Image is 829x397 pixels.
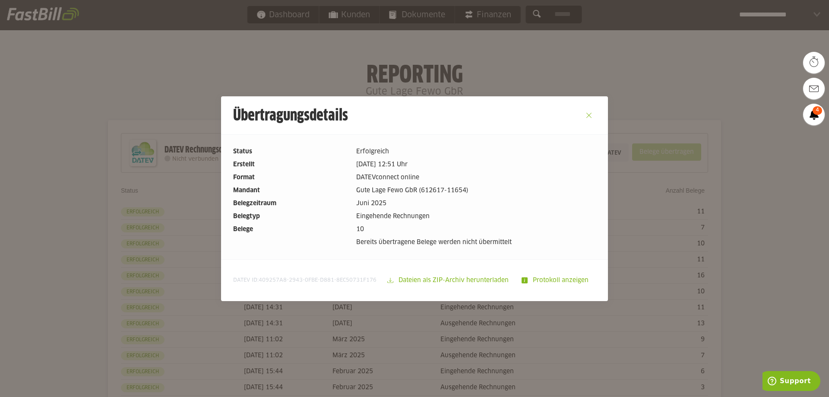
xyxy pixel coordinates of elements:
[233,186,349,195] dt: Mandant
[233,212,349,221] dt: Belegtyp
[356,160,596,169] dd: [DATE] 12:51 Uhr
[233,199,349,208] dt: Belegzeitraum
[233,160,349,169] dt: Erstellt
[233,277,377,284] span: DATEV ID:
[233,225,349,234] dt: Belege
[259,278,377,283] span: 409257A8-2943-0FBE-D881-8EC50731F176
[356,199,596,208] dd: Juni 2025
[356,147,596,156] dd: Erfolgreich
[356,225,596,234] dd: 10
[356,212,596,221] dd: Eingehende Rechnungen
[233,147,349,156] dt: Status
[356,238,596,247] dd: Bereits übertragene Belege werden nicht übermittelt
[813,106,822,115] span: 4
[803,104,825,125] a: 4
[356,186,596,195] dd: Gute Lage Fewo GbR (612617-11654)
[382,272,516,289] sl-button: Dateien als ZIP-Archiv herunterladen
[356,173,596,182] dd: DATEVconnect online
[516,272,596,289] sl-button: Protokoll anzeigen
[233,173,349,182] dt: Format
[763,371,820,393] iframe: Öffnet ein Widget, in dem Sie weitere Informationen finden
